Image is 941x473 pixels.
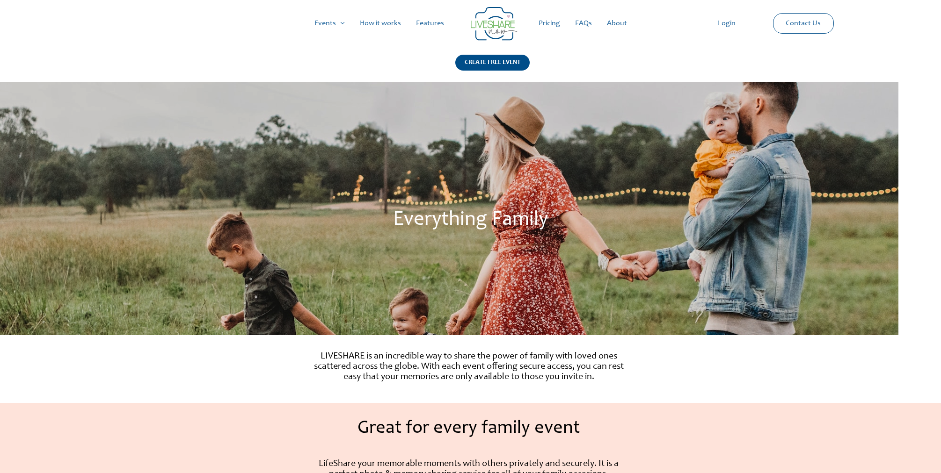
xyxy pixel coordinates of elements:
[352,8,408,38] a: How it works
[305,419,633,438] h1: Great for every family event
[568,8,599,38] a: FAQs
[455,55,530,82] a: CREATE FREE EVENT
[393,210,548,230] span: Everything Family
[312,351,626,382] p: LIVESHARE is an incredible way to share the power of family with loved ones scattered across the ...
[307,8,352,38] a: Events
[408,8,452,38] a: Features
[599,8,635,38] a: About
[471,7,518,41] img: LiveShare logo - Capture & Share Event Memories
[531,8,568,38] a: Pricing
[455,55,530,71] div: CREATE FREE EVENT
[710,8,743,38] a: Login
[778,14,828,33] a: Contact Us
[16,8,925,38] nav: Site Navigation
